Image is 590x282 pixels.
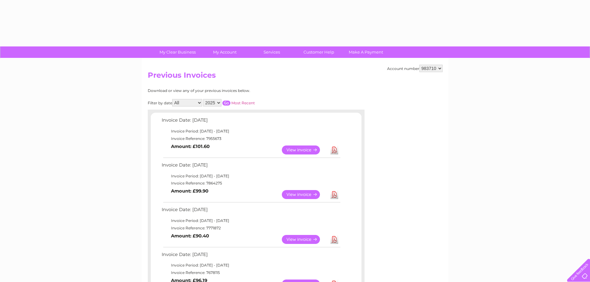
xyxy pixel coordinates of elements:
[148,89,310,93] div: Download or view any of your previous invoices below.
[282,235,327,244] a: View
[148,71,443,83] h2: Previous Invoices
[160,180,341,187] td: Invoice Reference: 7864275
[160,161,341,172] td: Invoice Date: [DATE]
[152,46,203,58] a: My Clear Business
[246,46,297,58] a: Services
[160,250,341,262] td: Invoice Date: [DATE]
[160,135,341,142] td: Invoice Reference: 7955673
[171,188,208,194] b: Amount: £99.90
[160,224,341,232] td: Invoice Reference: 7771872
[160,172,341,180] td: Invoice Period: [DATE] - [DATE]
[148,99,310,106] div: Filter by date
[160,206,341,217] td: Invoice Date: [DATE]
[199,46,250,58] a: My Account
[293,46,344,58] a: Customer Help
[160,269,341,276] td: Invoice Reference: 7678115
[330,235,338,244] a: Download
[160,262,341,269] td: Invoice Period: [DATE] - [DATE]
[282,145,327,154] a: View
[160,217,341,224] td: Invoice Period: [DATE] - [DATE]
[340,46,391,58] a: Make A Payment
[330,190,338,199] a: Download
[171,233,209,239] b: Amount: £90.40
[160,128,341,135] td: Invoice Period: [DATE] - [DATE]
[282,190,327,199] a: View
[171,144,210,149] b: Amount: £101.60
[231,101,255,105] a: Most Recent
[330,145,338,154] a: Download
[387,65,443,72] div: Account number
[160,116,341,128] td: Invoice Date: [DATE]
